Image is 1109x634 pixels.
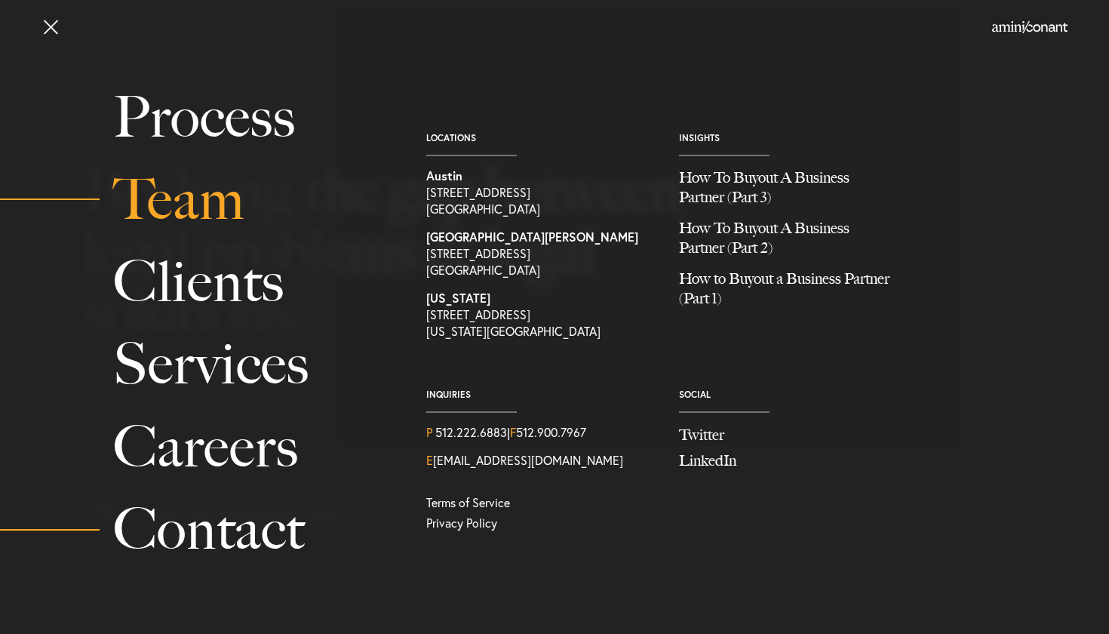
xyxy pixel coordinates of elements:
a: How to Buyout a Business Partner (Part 1) [679,269,909,319]
a: Careers [113,406,392,488]
span: Social [679,389,909,400]
a: Locations [426,132,476,143]
a: Privacy Policy [426,515,656,531]
img: Amini & Conant [992,21,1068,33]
div: | 512.900.7967 [426,424,656,441]
a: View on map [426,290,656,340]
a: Home [992,22,1068,34]
a: Call us at 5122226883 [435,424,507,441]
a: How To Buyout A Business Partner (Part 2) [679,218,909,269]
a: Follow us on Twitter [679,424,909,446]
strong: [GEOGRAPHIC_DATA][PERSON_NAME] [426,229,638,245]
span: F [510,424,516,441]
span: P [426,424,432,441]
strong: Austin [426,168,462,183]
span: E [426,452,433,469]
a: Terms of Service [426,494,510,511]
a: Clients [113,241,392,323]
a: Insights [679,132,720,143]
span: Inquiries [426,389,656,400]
a: Team [113,158,392,241]
a: Contact [113,488,392,571]
a: Services [113,323,392,405]
a: View on map [426,229,656,279]
a: View on map [426,168,656,217]
a: Email Us [426,452,623,469]
strong: [US_STATE] [426,290,490,306]
a: How To Buyout A Business Partner (Part 3) [679,168,909,218]
a: Process [113,76,392,158]
a: Join us on LinkedIn [679,450,909,472]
